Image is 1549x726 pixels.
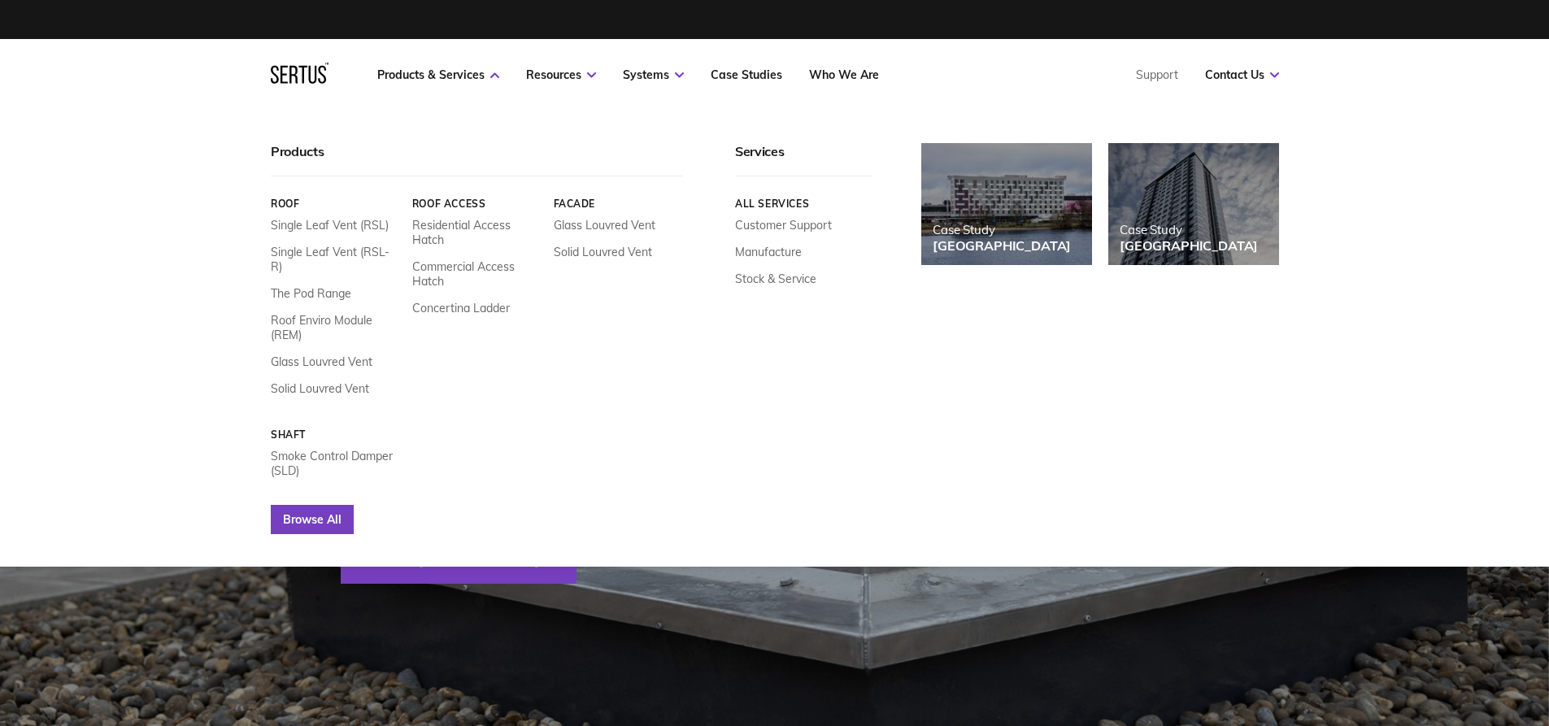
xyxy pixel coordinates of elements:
[271,143,682,176] div: Products
[1108,143,1279,265] a: Case Study[GEOGRAPHIC_DATA]
[271,313,400,342] a: Roof Enviro Module (REM)
[809,67,879,82] a: Who We Are
[377,67,499,82] a: Products & Services
[1205,67,1279,82] a: Contact Us
[735,272,816,286] a: Stock & Service
[411,259,541,289] a: Commercial Access Hatch
[735,245,802,259] a: Manufacture
[553,245,651,259] a: Solid Louvred Vent
[921,143,1092,265] a: Case Study[GEOGRAPHIC_DATA]
[411,198,541,210] a: Roof Access
[735,198,872,210] a: All services
[735,143,872,176] div: Services
[553,198,682,210] a: Facade
[411,218,541,247] a: Residential Access Hatch
[1468,648,1549,726] iframe: Chat Widget
[526,67,596,82] a: Resources
[933,237,1071,254] div: [GEOGRAPHIC_DATA]
[271,286,351,301] a: The Pod Range
[271,449,400,478] a: Smoke Control Damper (SLD)
[271,381,369,396] a: Solid Louvred Vent
[1120,237,1258,254] div: [GEOGRAPHIC_DATA]
[271,428,400,441] a: Shaft
[271,198,400,210] a: Roof
[553,218,655,233] a: Glass Louvred Vent
[271,245,400,274] a: Single Leaf Vent (RSL-R)
[271,354,372,369] a: Glass Louvred Vent
[271,218,389,233] a: Single Leaf Vent (RSL)
[411,301,509,315] a: Concertina Ladder
[1136,67,1178,82] a: Support
[933,222,1071,237] div: Case Study
[271,505,354,534] a: Browse All
[711,67,782,82] a: Case Studies
[735,218,832,233] a: Customer Support
[623,67,684,82] a: Systems
[1120,222,1258,237] div: Case Study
